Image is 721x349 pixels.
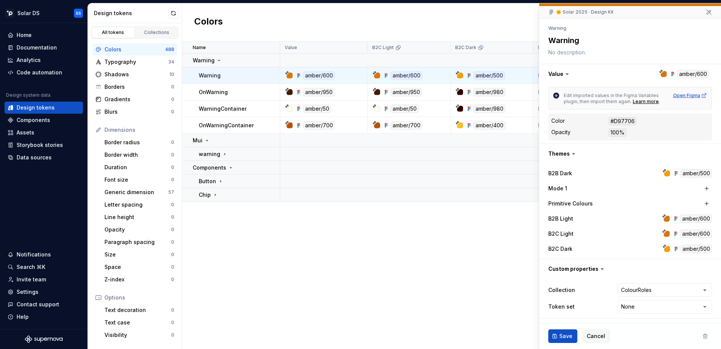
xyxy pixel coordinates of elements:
label: B2C Light [548,230,574,238]
div: Opacity [104,226,171,233]
textarea: Warning [547,34,710,47]
p: Name [193,45,206,51]
p: WarningContainer [199,105,247,113]
label: Collection [548,286,575,294]
div: Settings [17,288,38,296]
div: Borders [104,83,171,91]
h2: Colors [194,15,223,29]
div: Generic dimension [104,188,168,196]
a: Analytics [5,54,83,66]
div: Invite team [17,276,46,283]
a: Components [5,114,83,126]
div: Blurs [104,108,171,116]
a: Typography34 [92,56,177,68]
a: Code automation [5,66,83,79]
div: Size [104,251,171,258]
div: Code automation [17,69,62,76]
button: Contact support [5,298,83,310]
a: Size0 [101,249,177,261]
div: Visibility [104,331,171,339]
label: B2C Dark [548,245,572,253]
div: 0 [171,139,174,145]
div: amber/500 [474,71,505,80]
div: amber/400 [474,121,505,130]
p: OnWarningContainer [199,122,254,129]
a: Documentation [5,42,83,54]
a: Visibility0 [101,329,177,341]
div: 488 [165,46,174,53]
div: amber/600 [680,215,712,223]
a: Generic dimension57 [101,186,177,198]
div: SS [76,10,81,16]
button: Help [5,311,83,323]
div: Font size [104,176,171,184]
a: Settings [5,286,83,298]
div: 0 [171,320,174,326]
td: None [534,67,617,84]
div: 100% [609,128,626,137]
div: Assets [17,129,34,136]
div: Design tokens [17,104,55,111]
a: Data sources [5,151,83,164]
div: Typography [104,58,168,66]
label: Token set [548,303,575,310]
div: 0 [171,84,174,90]
label: Primitive Colours [548,200,593,207]
a: Gradients0 [92,93,177,105]
p: Warning [199,72,221,79]
a: Letter spacing0 [101,199,177,211]
div: Solar DS [17,9,40,17]
div: Dimensions [104,126,174,134]
div: 0 [171,239,174,245]
a: Open Figma [673,93,707,99]
div: 0 [171,214,174,220]
a: Blurs0 [92,106,177,118]
div: 0 [171,332,174,338]
a: Design tokens [5,102,83,114]
div: Documentation [17,44,57,51]
button: Search ⌘K [5,261,83,273]
button: Save [548,329,577,343]
a: Colors488 [92,43,177,56]
a: Text case0 [101,317,177,329]
label: B2B Light [548,215,573,222]
div: Help [17,313,29,321]
p: B2C Light [372,45,394,51]
button: Notifications [5,249,83,261]
button: Solar DSSS [2,5,86,21]
a: Z-index0 [101,273,177,286]
span: Save [559,332,572,340]
td: None [534,117,617,134]
div: #D97706 [609,117,637,125]
span: Edit imported values in the Figma Variables plugin, then import them again. [564,93,660,104]
div: 🌞 Solar 2025 · Design Kit [548,9,614,15]
p: Components [193,164,226,171]
a: Space0 [101,261,177,273]
svg: Supernova Logo [25,335,63,343]
div: amber/500 [681,169,712,178]
div: amber/50 [303,105,331,113]
a: Learn more [633,99,659,105]
div: Space [104,263,171,271]
div: 10 [169,71,174,77]
div: Border radius [104,139,171,146]
div: amber/50 [391,105,419,113]
div: 0 [171,109,174,115]
div: Border width [104,151,171,159]
div: Line height [104,213,171,221]
a: Duration0 [101,161,177,173]
p: Value [285,45,297,51]
div: amber/600 [303,71,335,80]
p: warning [199,150,220,158]
div: Storybook stories [17,141,63,149]
a: Home [5,29,83,41]
a: Borders0 [92,81,177,93]
div: amber/980 [474,105,505,113]
td: None [534,84,617,100]
div: 0 [171,307,174,313]
div: 0 [171,96,174,102]
span: . [659,99,660,104]
div: amber/600 [391,71,422,80]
